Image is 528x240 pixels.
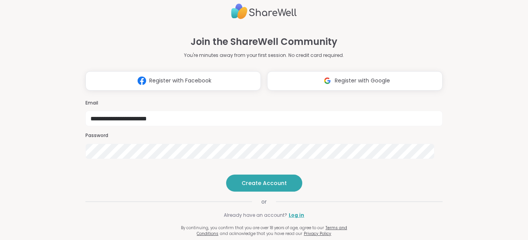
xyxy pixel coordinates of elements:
[197,225,347,237] a: Terms and Conditions
[220,231,302,237] span: and acknowledge that you have read our
[231,0,297,22] img: ShareWell Logo
[289,212,304,219] a: Log in
[191,35,337,49] h1: Join the ShareWell Community
[320,74,335,88] img: ShareWell Logomark
[224,212,287,219] span: Already have an account?
[252,198,276,206] span: or
[181,225,324,231] span: By continuing, you confirm that you are over 18 years of age, agree to our
[85,71,261,91] button: Register with Facebook
[226,175,302,192] button: Create Account
[242,179,287,187] span: Create Account
[135,74,149,88] img: ShareWell Logomark
[184,52,344,59] p: You're minutes away from your first session. No credit card required.
[85,132,443,139] h3: Password
[335,77,390,85] span: Register with Google
[85,100,443,106] h3: Email
[304,231,331,237] a: Privacy Policy
[149,77,211,85] span: Register with Facebook
[267,71,443,91] button: Register with Google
